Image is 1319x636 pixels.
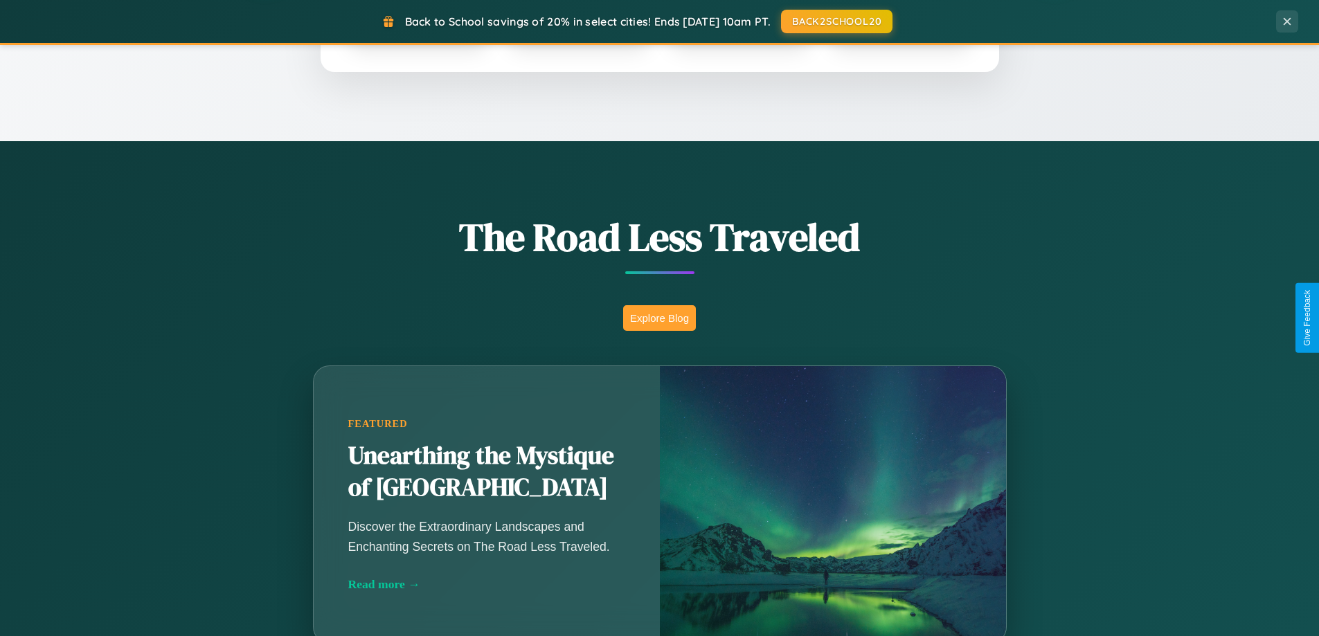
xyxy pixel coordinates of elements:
[623,305,696,331] button: Explore Blog
[348,440,625,504] h2: Unearthing the Mystique of [GEOGRAPHIC_DATA]
[1302,290,1312,346] div: Give Feedback
[244,210,1075,264] h1: The Road Less Traveled
[781,10,892,33] button: BACK2SCHOOL20
[348,418,625,430] div: Featured
[348,577,625,592] div: Read more →
[405,15,771,28] span: Back to School savings of 20% in select cities! Ends [DATE] 10am PT.
[348,517,625,556] p: Discover the Extraordinary Landscapes and Enchanting Secrets on The Road Less Traveled.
